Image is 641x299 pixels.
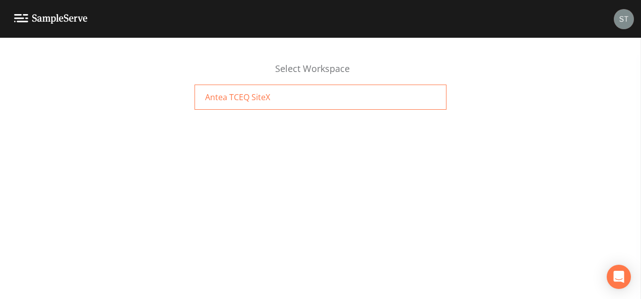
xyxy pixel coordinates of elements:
div: Select Workspace [195,62,446,85]
a: Antea TCEQ SiteX [195,85,446,110]
img: logo [14,14,88,24]
div: Open Intercom Messenger [607,265,631,289]
span: Antea TCEQ SiteX [205,91,270,103]
img: c0670e89e469b6405363224a5fca805c [614,9,634,29]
